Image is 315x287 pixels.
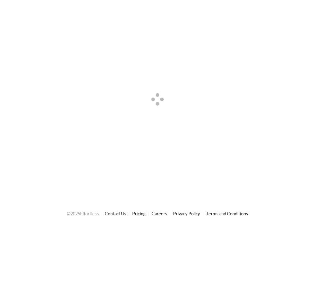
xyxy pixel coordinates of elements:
span: © 2025 Effortless [67,211,99,216]
a: Contact Us [105,211,126,216]
a: Careers [152,211,167,216]
a: Privacy Policy [173,211,200,216]
a: Pricing [132,211,146,216]
a: Terms and Conditions [206,211,248,216]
